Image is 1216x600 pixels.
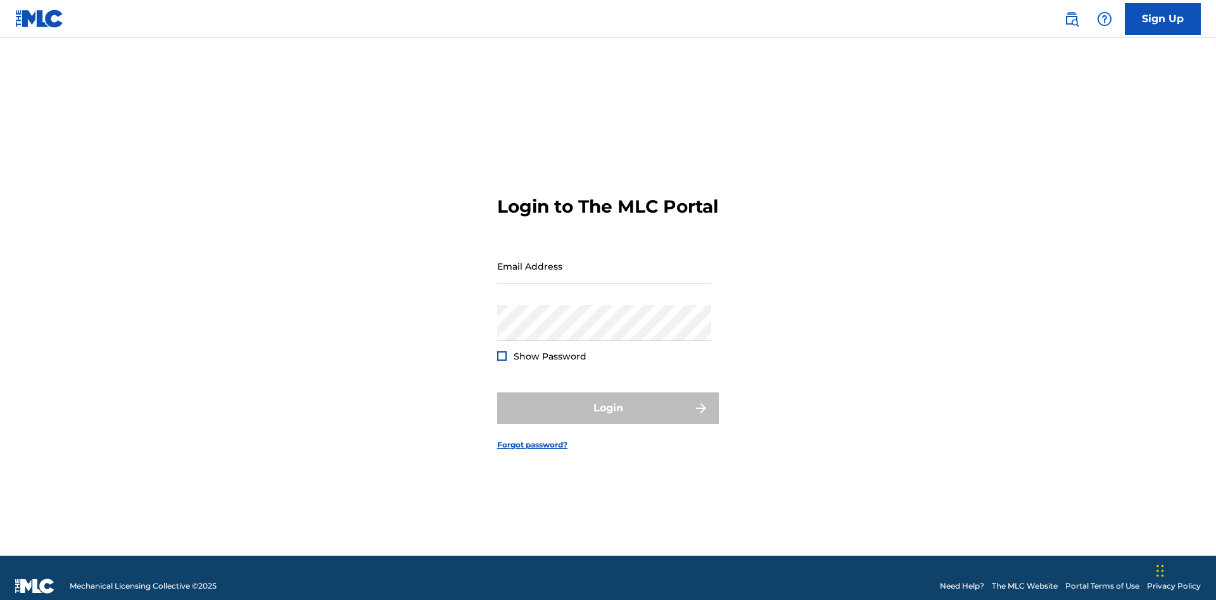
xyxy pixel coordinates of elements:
[1153,539,1216,600] iframe: Chat Widget
[1156,552,1164,590] div: Drag
[497,439,567,451] a: Forgot password?
[15,578,54,594] img: logo
[1064,11,1079,27] img: search
[514,351,586,362] span: Show Password
[1092,6,1117,32] div: Help
[992,580,1058,592] a: The MLC Website
[497,196,718,218] h3: Login to The MLC Portal
[1059,6,1084,32] a: Public Search
[1065,580,1139,592] a: Portal Terms of Use
[940,580,984,592] a: Need Help?
[1147,580,1201,592] a: Privacy Policy
[1125,3,1201,35] a: Sign Up
[15,9,64,28] img: MLC Logo
[70,580,217,592] span: Mechanical Licensing Collective © 2025
[1097,11,1112,27] img: help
